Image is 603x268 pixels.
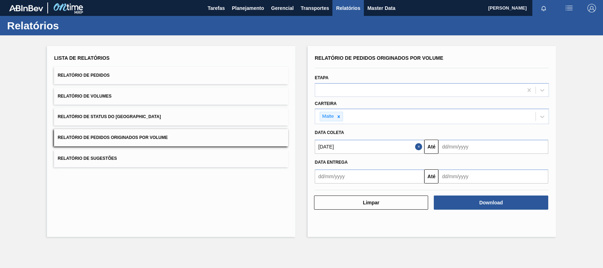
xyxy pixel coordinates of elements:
span: Tarefas [208,4,225,12]
span: Relatório de Pedidos [58,73,110,78]
button: Limpar [314,196,428,210]
button: Relatório de Pedidos Originados por Volume [54,129,288,146]
span: Relatório de Status do [GEOGRAPHIC_DATA] [58,114,161,119]
span: Relatório de Volumes [58,94,111,99]
input: dd/mm/yyyy [315,169,424,183]
input: dd/mm/yyyy [438,169,548,183]
img: Logout [587,4,596,12]
span: Gerencial [271,4,294,12]
span: Planejamento [232,4,264,12]
img: userActions [565,4,573,12]
span: Transportes [301,4,329,12]
button: Até [424,169,438,183]
button: Relatório de Status do [GEOGRAPHIC_DATA] [54,108,288,126]
input: dd/mm/yyyy [315,140,424,154]
button: Notificações [532,3,555,13]
button: Relatório de Pedidos [54,67,288,84]
button: Download [434,196,548,210]
img: TNhmsLtSVTkK8tSr43FrP2fwEKptu5GPRR3wAAAABJRU5ErkJggg== [9,5,43,11]
span: Relatório de Pedidos Originados por Volume [315,55,443,61]
input: dd/mm/yyyy [438,140,548,154]
button: Close [415,140,424,154]
button: Relatório de Sugestões [54,150,288,167]
span: Master Data [367,4,395,12]
span: Relatório de Pedidos Originados por Volume [58,135,168,140]
span: Relatórios [336,4,360,12]
button: Relatório de Volumes [54,88,288,105]
button: Até [424,140,438,154]
label: Etapa [315,75,329,80]
span: Data entrega [315,160,348,165]
div: Malte [320,112,335,121]
h1: Relatórios [7,22,132,30]
span: Relatório de Sugestões [58,156,117,161]
span: Data coleta [315,130,344,135]
label: Carteira [315,101,337,106]
span: Lista de Relatórios [54,55,110,61]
